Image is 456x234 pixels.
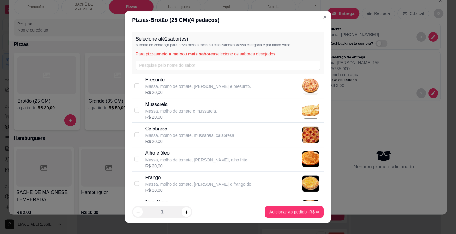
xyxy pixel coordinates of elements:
p: Calabresa [145,125,234,132]
p: Massa, molho de tomate, [PERSON_NAME] e frango de [145,181,252,187]
p: Selecione até 2 sabor(es) [136,35,320,43]
span: maior valor [272,43,290,47]
p: 1 [161,208,164,216]
p: Presunto [145,76,251,83]
p: Alho e óleo [145,150,247,157]
div: R$ 20,00 [145,90,251,96]
p: Para pizzas ou selecione os sabores desejados [136,51,320,57]
img: product-image [302,102,319,118]
img: product-image [302,151,319,167]
div: Pizzas - Brotão (25 CM) ( 4 pedaços) [132,16,324,24]
p: Frango [145,174,252,181]
div: R$ 20,00 [145,163,247,169]
p: Massa, molho de tomate, mussarela, calabresa [145,132,234,138]
span: mais sabores [188,52,215,56]
p: Massa, molho de tomate, [PERSON_NAME], alho frito [145,157,247,163]
p: Massa, molho de tomate e mussarela. [145,108,217,114]
button: Close [320,12,330,22]
img: product-image [302,127,319,143]
p: Massa, molho de tomate, [PERSON_NAME] e presunto. [145,83,251,89]
button: Adicionar ao pedido -R$ ∞ [265,206,324,218]
p: Mussarela [145,101,217,108]
div: R$ 20,00 [145,138,234,144]
div: R$ 30,00 [145,187,252,193]
input: Pesquise pelo nome do sabor [136,61,320,70]
img: product-image [302,200,319,216]
p: Napolitana [145,198,254,205]
p: A forma de cobrança para pizza meio a meio ou mais sabores dessa categoria é por [136,43,320,47]
img: product-image [302,78,319,94]
button: increase-product-quantity [182,207,191,217]
button: decrease-product-quantity [133,207,143,217]
div: R$ 20,00 [145,114,217,120]
span: meio a meio [158,52,182,56]
img: product-image [302,175,319,192]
